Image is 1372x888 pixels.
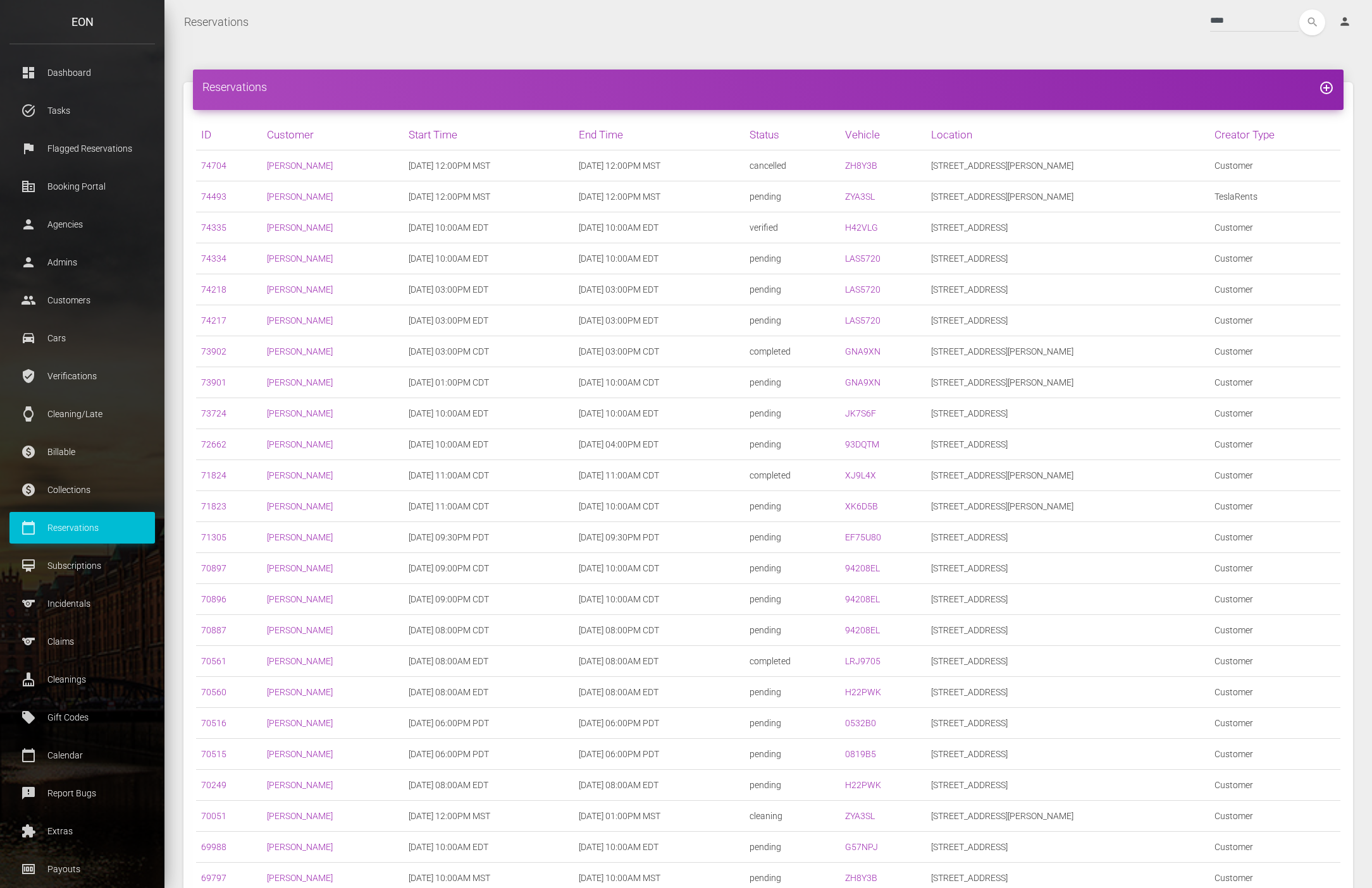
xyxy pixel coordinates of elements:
[926,584,1210,615] td: [STREET_ADDRESS]
[574,770,745,801] td: [DATE] 08:00AM EDT
[19,442,145,461] p: Billable
[926,770,1210,801] td: [STREET_ADDRESS]
[267,749,333,759] a: [PERSON_NAME]
[201,718,226,728] a: 70516
[267,780,333,790] a: [PERSON_NAME]
[19,746,145,765] p: Calendar
[574,615,745,646] td: [DATE] 08:00PM CDT
[267,192,333,202] a: [PERSON_NAME]
[1209,429,1340,460] td: Customer
[745,770,840,801] td: pending
[845,687,881,697] a: H22PWK
[574,398,745,429] td: [DATE] 10:00AM EDT
[9,284,155,316] a: people Customers
[574,739,745,770] td: [DATE] 06:00PM PDT
[745,367,840,398] td: pending
[19,822,145,841] p: Extras
[267,408,333,418] a: [PERSON_NAME]
[574,274,745,305] td: [DATE] 03:00PM EDT
[19,177,145,196] p: Booking Portal
[267,594,333,604] a: [PERSON_NAME]
[267,346,333,356] a: [PERSON_NAME]
[845,625,880,635] a: 94208EL
[9,436,155,468] a: paid Billable
[201,563,226,573] a: 70897
[574,305,745,336] td: [DATE] 03:00PM EDT
[267,625,333,635] a: [PERSON_NAME]
[404,801,574,832] td: [DATE] 12:00PM MST
[745,615,840,646] td: pending
[1209,181,1340,212] td: TeslaRents
[574,522,745,553] td: [DATE] 09:30PM PDT
[745,801,840,832] td: cleaning
[19,367,145,386] p: Verifications
[745,212,840,243] td: verified
[9,209,155,240] a: person Agencies
[1319,80,1334,95] i: add_circle_outline
[1209,739,1340,770] td: Customer
[404,274,574,305] td: [DATE] 03:00PM EDT
[404,522,574,553] td: [DATE] 09:30PM PDT
[745,739,840,770] td: pending
[574,119,745,150] th: End Time
[19,63,145,82] p: Dashboard
[926,274,1210,305] td: [STREET_ADDRESS]
[1209,677,1340,708] td: Customer
[9,246,155,278] a: person Admins
[1209,398,1340,429] td: Customer
[19,784,145,803] p: Report Bugs
[1209,305,1340,336] td: Customer
[404,150,574,181] td: [DATE] 12:00PM MST
[574,181,745,212] td: [DATE] 12:00PM MST
[9,398,155,430] a: watch Cleaning/Late
[19,708,145,727] p: Gift Codes
[267,315,333,325] a: [PERSON_NAME]
[1319,80,1334,94] a: add_circle_outline
[745,491,840,522] td: pending
[201,780,226,790] a: 70249
[201,408,226,418] a: 73724
[926,646,1210,677] td: [STREET_ADDRESS]
[201,346,226,356] a: 73902
[9,588,155,619] a: sports Incidentals
[745,119,840,150] th: Status
[1209,615,1340,646] td: Customer
[201,749,226,759] a: 70515
[19,253,145,272] p: Admins
[845,161,877,171] a: ZH8Y3B
[201,377,226,387] a: 73901
[926,150,1210,181] td: [STREET_ADDRESS][PERSON_NAME]
[1209,274,1340,305] td: Customer
[1209,243,1340,274] td: Customer
[201,315,226,325] a: 74217
[845,780,881,790] a: H22PWK
[201,532,226,542] a: 71305
[404,708,574,739] td: [DATE] 06:00PM PDT
[1299,9,1325,35] button: search
[574,336,745,367] td: [DATE] 03:00PM CDT
[19,329,145,348] p: Cars
[404,677,574,708] td: [DATE] 08:00AM EDT
[201,501,226,511] a: 71823
[404,615,574,646] td: [DATE] 08:00PM CDT
[1209,491,1340,522] td: Customer
[926,522,1210,553] td: [STREET_ADDRESS]
[404,584,574,615] td: [DATE] 09:00PM CDT
[404,181,574,212] td: [DATE] 12:00PM MST
[201,284,226,295] a: 74218
[1209,212,1340,243] td: Customer
[19,632,145,651] p: Claims
[926,243,1210,274] td: [STREET_ADDRESS]
[1209,150,1340,181] td: Customer
[926,708,1210,739] td: [STREET_ADDRESS]
[404,739,574,770] td: [DATE] 06:00PM PDT
[9,853,155,885] a: money Payouts
[9,626,155,657] a: sports Claims
[845,873,877,883] a: ZH8Y3B
[9,474,155,506] a: paid Collections
[574,584,745,615] td: [DATE] 10:00AM CDT
[574,429,745,460] td: [DATE] 04:00PM EDT
[201,594,226,604] a: 70896
[9,322,155,354] a: drive_eta Cars
[1209,708,1340,739] td: Customer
